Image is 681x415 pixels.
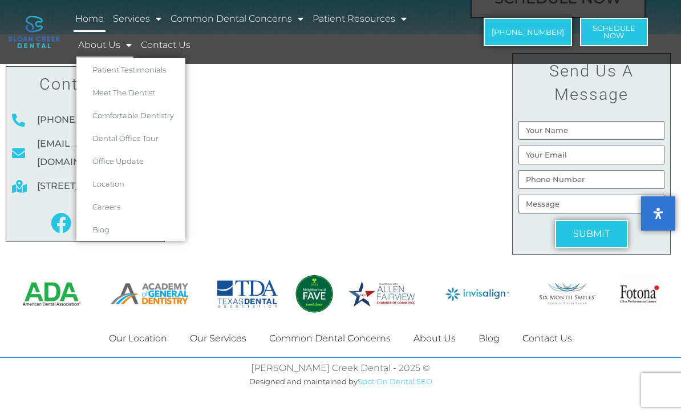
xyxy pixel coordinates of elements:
a: Home [74,6,106,32]
h3: Contact Us [12,72,159,95]
ul: About Us [76,58,185,241]
img: Member of Allen Fairview Chamber of Commerce [348,281,415,307]
a: Location [76,172,185,195]
a: Blog [467,325,511,352]
a: Spot On Dental SEO [358,377,432,386]
a: Contact Us [139,32,192,58]
a: Blog [76,218,185,241]
a: Common Dental Concerns [258,325,402,352]
a: Patient Resources [311,6,408,32]
span: [PHONE_NUMBER] [34,111,126,129]
span: Schedule Now [593,25,635,39]
img: Fotona Laser Dentistry [619,276,660,312]
img: Sloan Creek Dental Nextdoor Fave 2023 [294,274,334,314]
h3: Send Us A Message [518,59,665,106]
a: Common Dental Concerns [169,6,305,32]
a: About Us [402,325,467,352]
form: Send us a message [518,121,665,254]
span: [PHONE_NUMBER] [492,29,564,36]
iframe: Sloan Creek Dental [176,53,501,255]
a: Our Location [98,325,179,352]
img: American Dental Association [22,281,82,307]
nav: Menu [21,325,660,352]
a: Dental Office Tour [76,127,185,150]
a: Comfortable Dentistry [76,104,185,127]
a: About Us [76,32,133,58]
input: Message [518,195,665,213]
input: Your Name [518,121,665,140]
span: SUBMIT [573,229,610,239]
nav: Menu [74,6,466,58]
img: Member of Six Month Smiles [539,283,596,305]
a: Meet The Dentist [76,81,185,104]
a: Our Services [179,325,258,352]
input: Your Email [518,146,665,164]
button: Open Accessibility Panel [641,196,675,231]
img: logo [9,16,60,48]
a: Patient Testimonials [76,58,185,81]
p: Designed and maintained by [21,372,660,390]
img: academy of general dentistry [111,283,188,304]
img: Invisalign Logo [445,287,509,302]
button: SUBMIT [555,220,628,248]
a: Services [111,6,163,32]
span: [STREET_ADDRESS] [34,177,129,195]
a: Contact Us [511,325,583,352]
a: [PERSON_NAME] Creek Dental - 2025 © [251,362,430,373]
a: ScheduleNow [580,18,648,46]
a: Office Update [76,150,185,172]
a: Careers [76,195,185,218]
img: Texas Dental Association [217,280,278,308]
a: [PHONE_NUMBER] [484,18,572,46]
a: [PHONE_NUMBER] [12,111,159,129]
a: [EMAIL_ADDRESS][DOMAIN_NAME] [12,135,159,171]
span: [EMAIL_ADDRESS][DOMAIN_NAME] [34,135,159,171]
input: Only numbers and phone characters (#, -, *, etc) are accepted. [518,170,665,189]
